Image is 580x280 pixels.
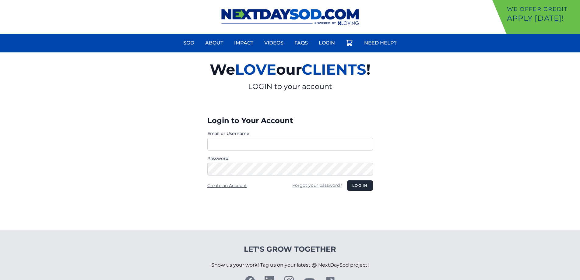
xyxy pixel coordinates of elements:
p: LOGIN to your account [139,82,441,91]
label: Password [207,155,373,161]
p: We offer Credit [507,5,578,13]
a: Need Help? [360,36,400,50]
span: LOVE [235,61,276,78]
a: FAQs [291,36,311,50]
p: Apply [DATE]! [507,13,578,23]
a: Login [315,36,339,50]
button: Log in [347,180,373,191]
a: Forgot your password? [292,183,342,188]
h3: Login to Your Account [207,116,373,126]
h2: We our ! [139,57,441,82]
span: CLIENTS [302,61,366,78]
h4: Let's Grow Together [211,244,369,254]
a: Impact [230,36,257,50]
p: Show us your work! Tag us on your latest @ NextDaySod project! [211,254,369,276]
label: Email or Username [207,130,373,136]
a: Sod [180,36,198,50]
a: Videos [261,36,287,50]
a: Create an Account [207,183,247,188]
a: About [202,36,227,50]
